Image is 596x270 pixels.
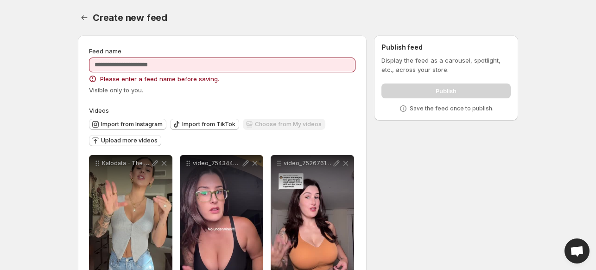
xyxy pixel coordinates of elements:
button: Settings [78,11,91,24]
span: Import from TikTok [182,121,235,128]
span: Feed name [89,47,121,55]
p: Display the feed as a carousel, spotlight, etc., across your store. [381,56,511,74]
span: Videos [89,107,109,114]
p: video_7526761911380086029 [284,160,332,167]
button: Upload more videos [89,135,161,146]
p: Save the feed once to publish. [410,105,494,112]
span: Upload more videos [101,137,158,144]
span: Visible only to you. [89,86,143,94]
h2: Publish feed [381,43,511,52]
button: Import from Instagram [89,119,166,130]
p: video_7543446697548975373 [193,160,241,167]
span: Please enter a feed name before saving. [100,74,219,84]
span: Import from Instagram [101,121,163,128]
p: Kalodata - The Best Tool for TikTok Shop Analytics Insights 41 [102,160,150,167]
span: Create new feed [93,12,167,23]
button: Import from TikTok [170,119,239,130]
div: Open chat [564,238,590,264]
